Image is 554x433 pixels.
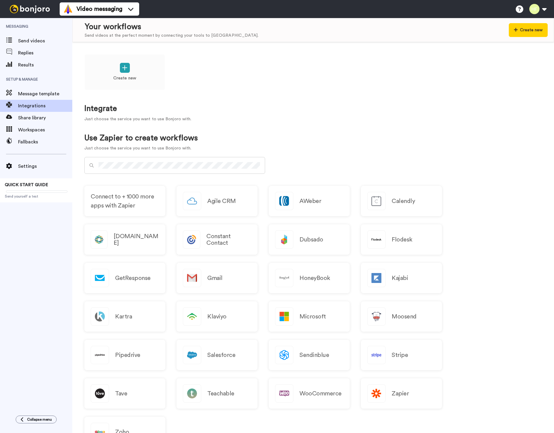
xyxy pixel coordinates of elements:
a: [DOMAIN_NAME] [84,224,165,255]
a: Pipedrive [84,340,165,370]
button: Collapse menu [16,416,57,423]
span: Settings [18,163,72,170]
a: Create new [84,54,165,90]
a: Teachable [177,378,258,409]
span: Collapse menu [27,417,52,422]
h2: Pipedrive [115,352,140,358]
img: logo_tave.svg [91,385,109,402]
a: Moosend [361,301,442,332]
a: Tave [84,378,165,409]
h2: Microsoft [299,313,326,320]
img: logo_constant_contact.svg [183,231,200,248]
a: Stripe [361,340,442,370]
img: logo_flodesk.svg [368,231,385,248]
h2: Zapier [392,390,409,397]
a: Connect to + 1000 more apps with Zapier [84,186,165,216]
span: Send videos [18,37,72,45]
img: logo_pipedrive.svg [91,346,109,364]
img: logo_zapier.svg [368,385,385,402]
img: logo_microsoft.svg [275,308,293,325]
button: Create new [509,23,548,37]
h2: AWeber [299,198,321,204]
p: Create new [113,75,136,81]
img: logo_getresponse.svg [91,269,109,287]
span: Share library [18,114,72,121]
a: Flodesk [361,224,442,255]
img: logo_woocommerce.svg [275,385,293,402]
h1: Use Zapier to create workflows [84,134,198,143]
h1: Integrate [84,104,542,113]
h2: Agile CRM [207,198,236,204]
a: GetResponse [84,263,165,293]
h2: Calendly [392,198,415,204]
span: Replies [18,49,72,57]
img: logo_stripe.svg [368,346,385,364]
div: Your workflows [85,21,258,32]
a: Sendinblue [269,340,350,370]
span: Results [18,61,72,69]
a: Gmail [177,263,258,293]
p: Just choose the service you want to use Bonjoro with. [84,116,542,122]
h2: Dubsado [299,236,323,243]
h2: [DOMAIN_NAME] [114,233,159,246]
a: AWeber [269,186,350,216]
img: bj-logo-header-white.svg [7,5,52,13]
a: Kartra [84,301,165,332]
a: Kajabi [361,263,442,293]
div: Send videos at the perfect moment by connecting your tools to [GEOGRAPHIC_DATA]. [85,32,258,39]
img: logo_klaviyo.svg [183,308,201,325]
img: logo_moosend.svg [368,308,385,325]
img: logo_kajabi.svg [368,269,385,287]
a: HoneyBook [269,263,350,293]
a: Klaviyo [177,301,258,332]
h2: Stripe [392,352,408,358]
h2: Kajabi [392,275,408,281]
span: QUICK START GUIDE [5,183,48,187]
a: Calendly [361,186,442,216]
img: vm-color.svg [63,4,73,14]
img: logo_sendinblue.svg [275,346,293,364]
h2: Gmail [207,275,223,281]
h2: WooCommerce [299,390,342,397]
img: logo_agile_crm.svg [183,192,201,210]
span: Fallbacks [18,138,72,146]
span: Connect to + 1000 more apps with Zapier [91,192,159,210]
img: logo_aweber.svg [275,192,293,210]
p: Just choose the service you want to use Bonjoro with. [84,145,198,152]
a: Salesforce [177,340,258,370]
h2: Sendinblue [299,352,329,358]
h2: Constant Contact [206,233,251,246]
img: logo_honeybook.svg [275,269,293,287]
img: logo_closecom.svg [91,231,107,248]
a: Zapier [361,378,442,409]
img: logo_salesforce.svg [183,346,201,364]
h2: Klaviyo [207,313,227,320]
a: Agile CRM [177,186,258,216]
span: Workspaces [18,126,72,134]
img: logo_dubsado.svg [275,231,293,248]
h2: Moosend [392,313,417,320]
span: Video messaging [77,5,122,13]
a: Microsoft [269,301,350,332]
a: WooCommerce [269,378,350,409]
h2: Tave [115,390,127,397]
h2: HoneyBook [299,275,330,281]
a: Constant Contact [177,224,258,255]
a: Dubsado [269,224,350,255]
h2: Flodesk [392,236,412,243]
h2: Salesforce [207,352,235,358]
img: logo_teachable.svg [183,385,201,402]
span: Message template [18,90,72,97]
h2: Kartra [115,313,132,320]
h2: Teachable [207,390,234,397]
img: logo_gmail.svg [183,269,201,287]
img: logo_calendly.svg [368,192,385,210]
span: Send yourself a test [5,194,67,199]
img: logo_kartra.svg [91,308,109,325]
h2: GetResponse [115,275,151,281]
span: Integrations [18,102,72,109]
